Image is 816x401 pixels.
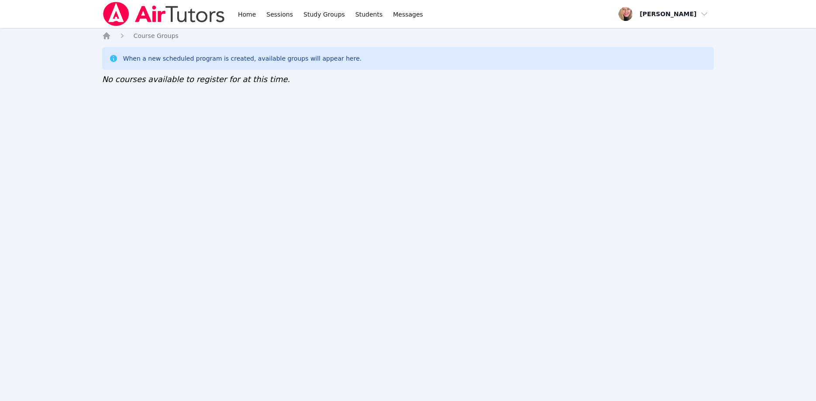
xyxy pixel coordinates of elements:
div: When a new scheduled program is created, available groups will appear here. [123,54,362,63]
span: Messages [393,10,423,19]
span: Course Groups [134,32,179,39]
a: Course Groups [134,31,179,40]
span: No courses available to register for at this time. [102,75,290,84]
nav: Breadcrumb [102,31,714,40]
img: Air Tutors [102,2,226,26]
